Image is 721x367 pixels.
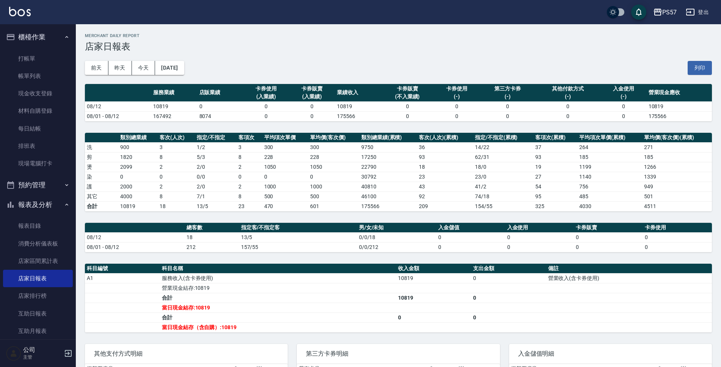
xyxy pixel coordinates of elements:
td: 62 / 31 [473,152,533,162]
td: 185 [577,152,642,162]
td: 37 [533,142,577,152]
td: 0 [118,172,158,182]
td: 0 [600,101,646,111]
td: 264 [577,142,642,152]
td: 08/12 [85,232,185,242]
td: 41 / 2 [473,182,533,191]
span: 其他支付方式明細 [94,350,279,358]
td: 0 [243,101,289,111]
td: 合計 [160,313,396,322]
td: 22790 [359,162,417,172]
td: 3 [237,142,262,152]
td: 74 / 18 [473,191,533,201]
a: 店家區間累計表 [3,252,73,270]
td: 18 / 0 [473,162,533,172]
td: 0 [574,232,643,242]
td: 營業現金結存:10819 [160,283,396,293]
td: 46100 [359,191,417,201]
span: 第三方卡券明細 [306,350,491,358]
button: PS57 [650,5,680,20]
td: 當日現金結存（含自購）:10819 [160,322,396,332]
table: a dense table [85,84,712,121]
td: 271 [642,142,712,152]
td: 1199 [577,162,642,172]
button: 櫃檯作業 [3,27,73,47]
div: (入業績) [245,93,287,101]
th: 類別總業績 [118,133,158,143]
td: 0 [471,313,546,322]
td: 2099 [118,162,158,172]
td: 營業收入(含卡券使用) [546,273,712,283]
table: a dense table [85,223,712,252]
td: 0/0/212 [357,242,436,252]
td: 18 [185,232,239,242]
td: 756 [577,182,642,191]
div: (-) [481,93,533,101]
td: 0 [600,111,646,121]
th: 業績收入 [335,84,381,102]
div: 入金使用 [602,85,644,93]
td: 92 [417,191,473,201]
td: 157/55 [239,242,357,252]
td: 8074 [197,111,243,121]
a: 帳單列表 [3,67,73,85]
td: 175566 [335,111,381,121]
a: 互助月報表 [3,322,73,340]
td: 40810 [359,182,417,191]
td: 325 [533,201,577,211]
td: 18 [158,201,195,211]
td: 0 [308,172,359,182]
td: 23 / 0 [473,172,533,182]
td: 228 [308,152,359,162]
td: 2 [158,182,195,191]
td: 2 [237,182,262,191]
td: 1050 [262,162,309,172]
td: 4000 [118,191,158,201]
td: 0 [535,111,600,121]
td: 175566 [647,111,712,121]
td: 0/0/18 [357,232,436,242]
td: 1266 [642,162,712,172]
div: 卡券使用 [245,85,287,93]
th: 客次(人次)(累積) [417,133,473,143]
td: 3 [158,142,195,152]
th: 科目名稱 [160,264,396,274]
td: 19 [533,162,577,172]
td: 167492 [151,111,197,121]
td: 0 [434,111,480,121]
td: 10819 [647,101,712,111]
td: 0 [158,172,195,182]
div: 卡券販賣 [383,85,432,93]
td: 0 [262,172,309,182]
img: Logo [9,7,31,16]
td: 燙 [85,162,118,172]
td: 2 [158,162,195,172]
td: 0 / 0 [195,172,237,182]
td: 485 [577,191,642,201]
a: 店家排行榜 [3,287,73,305]
td: 209 [417,201,473,211]
td: 470 [262,201,309,211]
td: 4511 [642,201,712,211]
td: 500 [262,191,309,201]
button: 報表及分析 [3,195,73,215]
p: 主管 [23,354,62,361]
td: 13/5 [239,232,357,242]
td: 8 [237,152,262,162]
td: 0 [480,111,535,121]
td: 10819 [151,101,197,111]
td: 13/5 [195,201,237,211]
h2: Merchant Daily Report [85,33,712,38]
td: 服務收入(含卡券使用) [160,273,396,283]
th: 客項次(累積) [533,133,577,143]
td: 27 [533,172,577,182]
td: 500 [308,191,359,201]
th: 類別總業績(累積) [359,133,417,143]
th: 平均項次單價(累積) [577,133,642,143]
td: 8 [158,191,195,201]
td: 2 / 0 [195,162,237,172]
td: 0 [574,242,643,252]
td: 5 / 3 [195,152,237,162]
a: 打帳單 [3,50,73,67]
td: 0 [434,101,480,111]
